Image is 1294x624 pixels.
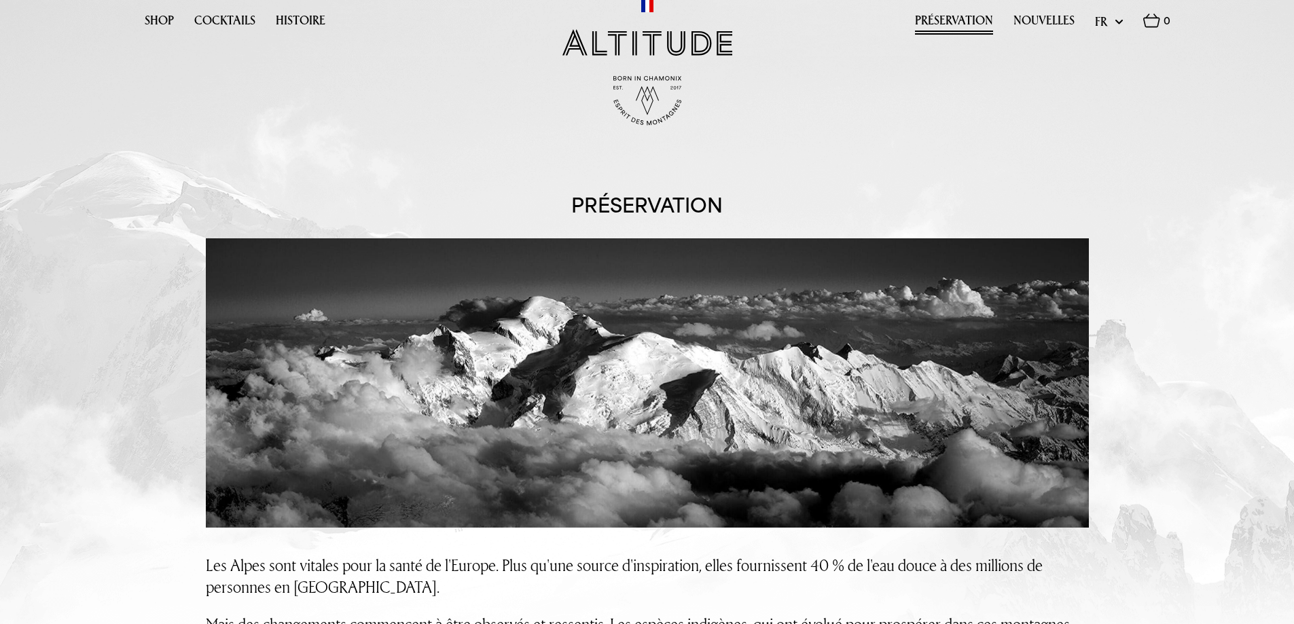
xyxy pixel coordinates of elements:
[145,14,174,35] a: Shop
[915,14,993,35] a: Préservation
[1013,14,1075,35] a: Nouvelles
[206,555,1089,597] p: Les Alpes sont vitales pour la santé de l'Europe. Plus qu'une source d'inspiration, elles fournis...
[571,194,723,218] h1: PRÉSERVATION
[613,76,681,126] img: Born in Chamonix - Est. 2017 - Espirit des Montagnes
[562,29,732,56] img: Altitude Gin
[194,14,255,35] a: Cocktails
[1143,14,1160,28] img: Basket
[276,14,325,35] a: Histoire
[1143,14,1170,35] a: 0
